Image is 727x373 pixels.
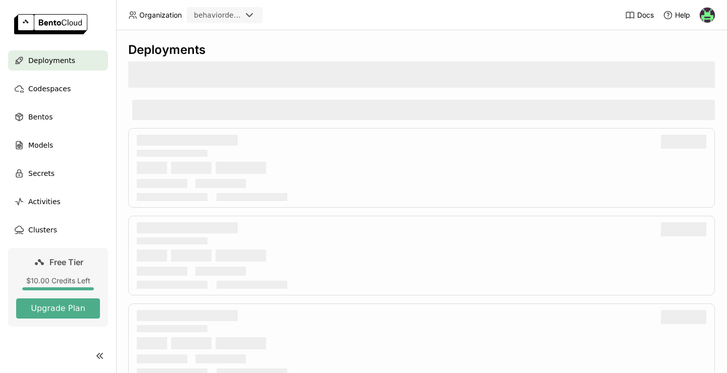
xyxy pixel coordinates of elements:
[28,196,61,208] span: Activities
[49,257,83,267] span: Free Tier
[8,248,108,327] a: Free Tier$10.00 Credits LeftUpgrade Plan
[28,224,57,236] span: Clusters
[194,10,241,20] div: behaviordelta
[637,11,654,20] span: Docs
[28,111,53,123] span: Bentos
[625,10,654,20] a: Docs
[16,298,100,319] button: Upgrade Plan
[28,167,55,179] span: Secrets
[16,276,100,285] div: $10.00 Credits Left
[14,14,87,34] img: logo
[139,11,182,20] span: Organization
[8,163,108,183] a: Secrets
[8,135,108,155] a: Models
[28,139,53,151] span: Models
[128,42,715,57] div: Deployments
[8,220,108,240] a: Clusters
[28,54,75,67] span: Deployments
[242,11,243,21] input: Selected behaviordelta.
[8,107,108,127] a: Bentos
[8,192,108,212] a: Activities
[8,79,108,99] a: Codespaces
[675,11,690,20] span: Help
[700,8,715,23] img: David Ngo
[663,10,690,20] div: Help
[8,50,108,71] a: Deployments
[28,83,71,95] span: Codespaces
